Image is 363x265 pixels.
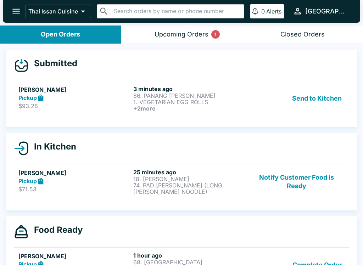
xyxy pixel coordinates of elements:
[266,8,281,15] p: Alerts
[18,169,130,177] h5: [PERSON_NAME]
[133,176,245,182] p: 18. [PERSON_NAME]
[305,7,349,16] div: [GEOGRAPHIC_DATA]
[25,5,91,18] button: Thai Issan Cuisine
[18,252,130,260] h5: [PERSON_NAME]
[18,177,37,185] strong: Pickup
[280,30,325,39] div: Closed Orders
[18,186,130,193] p: $71.53
[133,99,245,105] p: 1. VEGETARIAN EGG ROLLS
[133,169,245,176] h6: 25 minutes ago
[155,30,208,39] div: Upcoming Orders
[18,102,130,109] p: $93.28
[14,81,349,116] a: [PERSON_NAME]Pickup$93.283 minutes ago86. PANANG [PERSON_NAME]1. VEGETARIAN EGG ROLLS+2moreSend t...
[18,85,130,94] h5: [PERSON_NAME]
[28,58,77,69] h4: Submitted
[133,92,245,99] p: 86. PANANG [PERSON_NAME]
[28,141,76,152] h4: In Kitchen
[289,85,345,112] button: Send to Kitchen
[28,8,78,15] p: Thai Issan Cuisine
[133,252,245,259] h6: 1 hour ago
[261,8,265,15] p: 0
[7,2,25,20] button: open drawer
[28,225,83,235] h4: Food Ready
[18,94,37,101] strong: Pickup
[133,85,245,92] h6: 3 minutes ago
[112,6,241,16] input: Search orders by name or phone number
[14,164,349,199] a: [PERSON_NAME]Pickup$71.5325 minutes ago18. [PERSON_NAME]74. PAD [PERSON_NAME] (LONG [PERSON_NAME]...
[41,30,80,39] div: Open Orders
[133,182,245,195] p: 74. PAD [PERSON_NAME] (LONG [PERSON_NAME] NOODLE)
[248,169,345,195] button: Notify Customer Food is Ready
[133,105,245,112] h6: + 2 more
[290,4,352,19] button: [GEOGRAPHIC_DATA]
[214,31,217,38] p: 1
